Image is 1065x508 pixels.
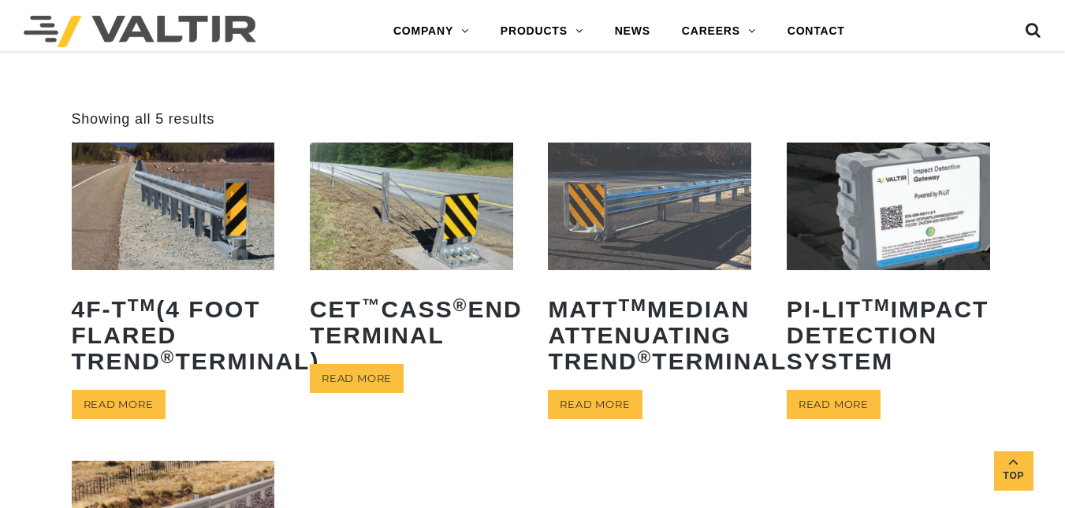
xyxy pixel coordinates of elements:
[378,16,485,47] a: COMPANY
[310,143,513,359] a: CET™CASS®End Terminal
[787,390,881,419] a: Read more about “PI-LITTM Impact Detection System”
[548,390,642,419] a: Read more about “MATTTM Median Attenuating TREND® Terminal”
[994,467,1033,485] span: Top
[310,364,404,393] a: Read more about “CET™ CASS® End Terminal”
[994,451,1033,491] a: Top
[638,347,653,367] sup: ®
[453,295,468,315] sup: ®
[787,284,990,386] h2: PI-LIT Impact Detection System
[618,295,647,315] sup: TM
[485,16,599,47] a: PRODUCTS
[72,110,215,128] p: Showing all 5 results
[72,143,275,385] a: 4F-TTM(4 Foot Flared TREND®Terminal)
[128,295,157,315] sup: TM
[862,295,891,315] sup: TM
[599,16,666,47] a: NEWS
[310,284,513,360] h2: CET CASS End Terminal
[548,143,751,385] a: MATTTMMedian Attenuating TREND®Terminal
[72,284,275,386] h2: 4F-T (4 Foot Flared TREND Terminal)
[24,16,256,47] img: Valtir
[72,390,166,419] a: Read more about “4F-TTM (4 Foot Flared TREND® Terminal)”
[362,295,382,315] sup: ™
[787,143,990,385] a: PI-LITTMImpact Detection System
[666,16,772,47] a: CAREERS
[548,284,751,386] h2: MATT Median Attenuating TREND Terminal
[161,347,176,367] sup: ®
[772,16,861,47] a: CONTACT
